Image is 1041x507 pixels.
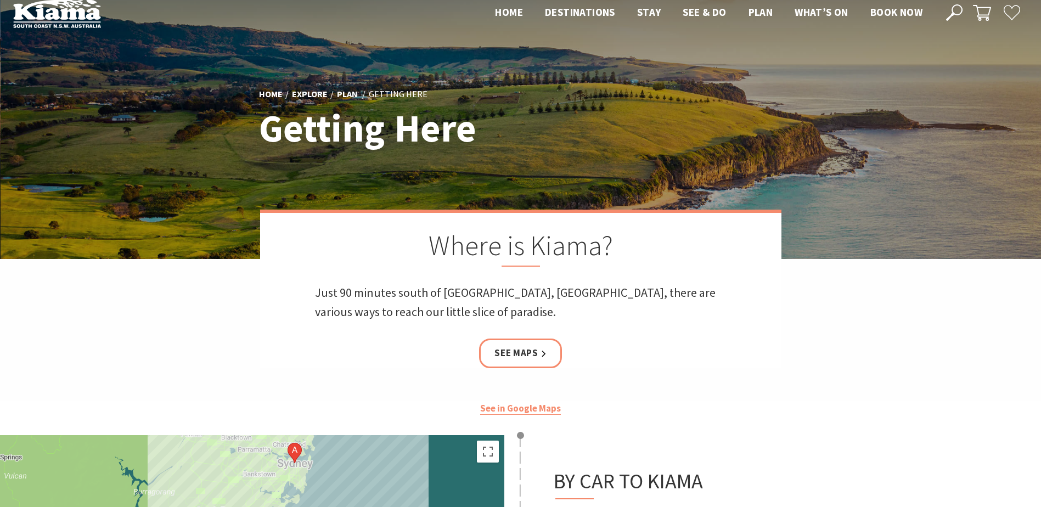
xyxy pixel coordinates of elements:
span: See & Do [683,5,726,19]
span: What’s On [795,5,848,19]
button: Toggle fullscreen view [477,441,499,463]
a: Explore [292,88,328,100]
h2: Where is Kiama? [315,229,727,267]
a: See Maps [479,339,562,368]
p: Just 90 minutes south of [GEOGRAPHIC_DATA], [GEOGRAPHIC_DATA], there are various ways to reach ou... [315,283,727,322]
h3: By Car to Kiama [554,469,771,499]
nav: Main Menu [484,4,933,22]
span: Destinations [545,5,615,19]
span: Book now [870,5,922,19]
a: Home [259,88,283,100]
h1: Getting Here [259,107,569,149]
a: Plan [337,88,358,100]
span: Plan [749,5,773,19]
li: Getting Here [369,87,427,102]
span: Stay [637,5,661,19]
div: Sydney NSW, Australia [288,443,302,463]
span: Home [495,5,523,19]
